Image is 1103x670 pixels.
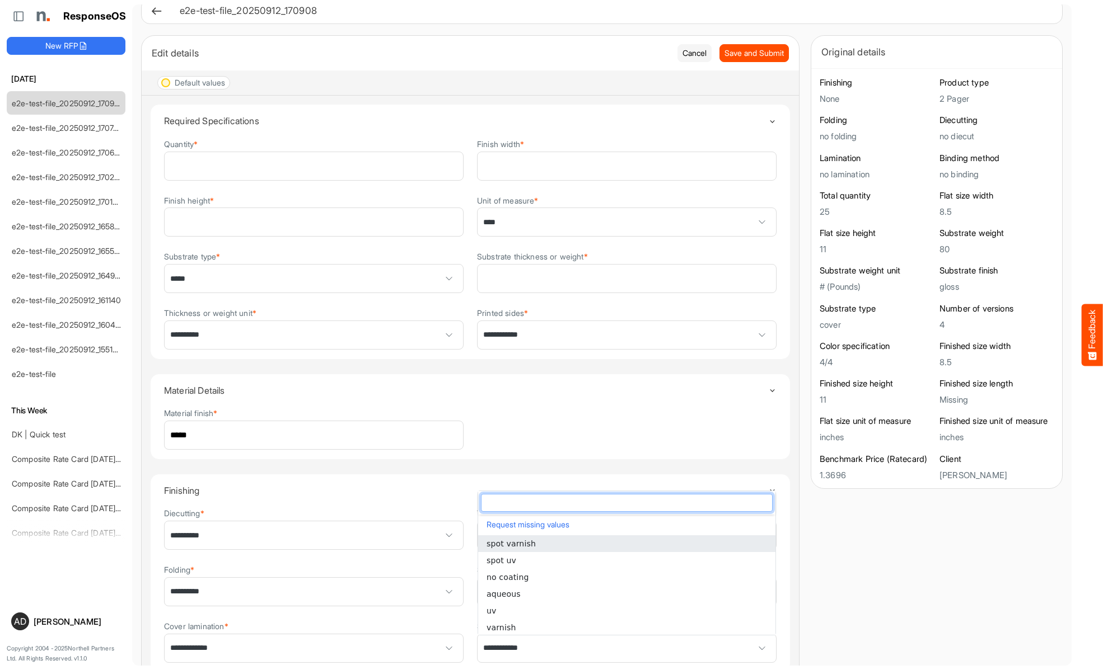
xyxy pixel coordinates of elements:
[487,573,529,582] span: no coating
[477,622,544,630] label: Substrate coating
[12,148,124,157] a: e2e-test-file_20250912_170636
[31,5,53,27] img: Northell
[175,79,225,87] div: Default values
[820,169,934,179] h5: no lamination
[164,116,768,126] h4: Required Specifications
[820,378,934,389] h6: Finished size height
[477,196,539,205] label: Unit of measure
[940,341,1054,352] h6: Finished size width
[477,140,524,148] label: Finish width
[940,395,1054,404] h5: Missing
[164,374,777,407] summary: Toggle content
[940,470,1054,480] h5: [PERSON_NAME]
[820,207,934,216] h5: 25
[940,131,1054,141] h5: no diecut
[478,535,775,636] ul: popup
[164,409,218,417] label: Material finish
[940,153,1054,164] h6: Binding method
[180,6,1044,16] h6: e2e-test-file_20250912_170908
[820,470,934,480] h5: 1.3696
[12,369,56,379] a: e2e-test-file
[487,539,536,548] span: spot varnish
[164,565,194,574] label: Folding
[7,404,125,417] h6: This Week
[12,246,125,256] a: e2e-test-file_20250912_165500
[820,341,934,352] h6: Color specification
[820,77,934,88] h6: Finishing
[487,606,496,615] span: uv
[820,282,934,291] h5: # (Pounds)
[164,252,220,261] label: Substrate type
[820,416,934,427] h6: Flat size unit of measure
[477,252,588,261] label: Substrate thickness or weight
[164,485,768,496] h4: Finishing
[164,140,198,148] label: Quantity
[14,617,26,626] span: AD
[487,623,516,632] span: varnish
[12,345,122,354] a: e2e-test-file_20250912_155107
[164,622,228,630] label: Cover lamination
[164,196,214,205] label: Finish height
[820,244,934,254] h5: 11
[1082,304,1103,366] button: Feedback
[820,131,934,141] h5: no folding
[477,509,515,517] label: Trimming
[820,190,934,201] h6: Total quantity
[820,115,934,126] h6: Folding
[12,320,125,329] a: e2e-test-file_20250912_160454
[12,123,123,133] a: e2e-test-file_20250912_170747
[940,432,1054,442] h5: inches
[940,115,1054,126] h6: Diecutting
[940,190,1054,201] h6: Flat size width
[7,644,125,663] p: Copyright 2004 - 2025 Northell Partners Ltd. All Rights Reserved. v 1.1.0
[164,385,768,395] h4: Material Details
[940,169,1054,179] h5: no binding
[12,197,123,206] a: e2e-test-file_20250912_170108
[820,320,934,329] h5: cover
[63,11,127,22] h1: ResponseOS
[12,479,195,488] a: Composite Rate Card [DATE] mapping test_deleted
[940,207,1054,216] h5: 8.5
[820,153,934,164] h6: Lamination
[940,320,1054,329] h5: 4
[7,37,125,55] button: New RFP
[940,282,1054,291] h5: gloss
[820,454,934,465] h6: Benchmark Price (Ratecard)
[478,490,776,635] div: dropdownlist
[477,309,528,317] label: Printed sides
[164,309,256,317] label: Thickness or weight unit
[940,228,1054,239] h6: Substrate weight
[484,517,770,532] button: Request missing values
[12,98,124,108] a: e2e-test-file_20250912_170908
[940,378,1054,389] h6: Finished size length
[940,416,1054,427] h6: Finished size unit of measure
[34,617,121,626] div: [PERSON_NAME]
[820,303,934,314] h6: Substrate type
[152,45,669,61] div: Edit details
[820,432,934,442] h5: inches
[12,503,195,513] a: Composite Rate Card [DATE] mapping test_deleted
[940,357,1054,367] h5: 8.5
[12,172,124,182] a: e2e-test-file_20250912_170222
[487,589,521,598] span: aqueous
[12,271,125,280] a: e2e-test-file_20250912_164942
[940,454,1054,465] h6: Client
[7,73,125,85] h6: [DATE]
[164,509,204,517] label: Diecutting
[677,44,712,62] button: Cancel
[940,265,1054,276] h6: Substrate finish
[940,303,1054,314] h6: Number of versions
[940,94,1054,103] h5: 2 Pager
[940,77,1054,88] h6: Product type
[164,474,777,507] summary: Toggle content
[725,47,784,59] span: Save and Submit
[477,565,554,574] label: Substrate lamination
[940,244,1054,254] h5: 80
[821,44,1052,60] div: Original details
[482,494,772,511] input: dropdownlistfilter
[719,44,789,62] button: Save and Submit Progress
[820,94,934,103] h5: None
[820,395,934,404] h5: 11
[12,430,66,439] a: DK | Quick test
[820,228,934,239] h6: Flat size height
